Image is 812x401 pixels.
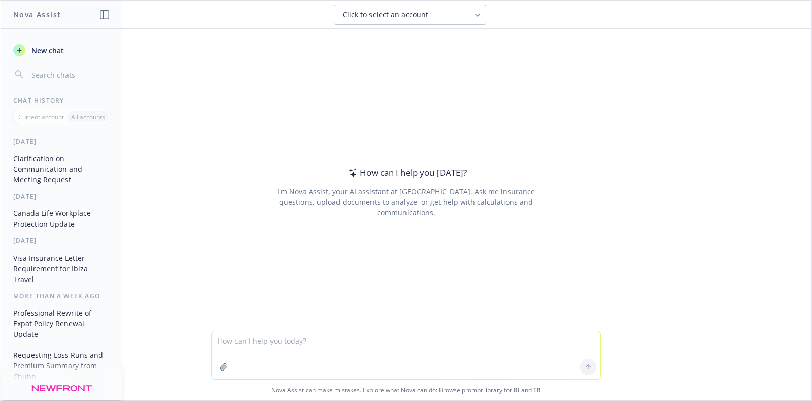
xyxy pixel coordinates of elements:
[334,5,486,25] button: Click to select an account
[9,150,114,188] button: Clarification on Communication and Meeting Request
[18,113,64,121] p: Current account
[263,186,549,218] div: I'm Nova Assist, your AI assistant at [GEOGRAPHIC_DATA]. Ask me insurance questions, upload docum...
[13,9,61,20] h1: Nova Assist
[1,137,122,146] div: [DATE]
[9,41,114,59] button: New chat
[9,250,114,288] button: Visa Insurance Letter Requirement for Ibiza Travel
[5,380,807,400] span: Nova Assist can make mistakes. Explore what Nova can do: Browse prompt library for and
[514,386,520,394] a: BI
[1,96,122,105] div: Chat History
[1,292,122,300] div: More than a week ago
[9,347,114,385] button: Requesting Loss Runs and Premium Summary from Chubb
[9,304,114,343] button: Professional Rewrite of Expat Policy Renewal Update
[346,166,467,179] div: How can I help you [DATE]?
[29,68,110,82] input: Search chats
[71,113,105,121] p: All accounts
[1,236,122,245] div: [DATE]
[1,192,122,201] div: [DATE]
[343,10,428,20] span: Click to select an account
[9,205,114,232] button: Canada Life Workplace Protection Update
[533,386,541,394] a: TR
[29,45,64,56] span: New chat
